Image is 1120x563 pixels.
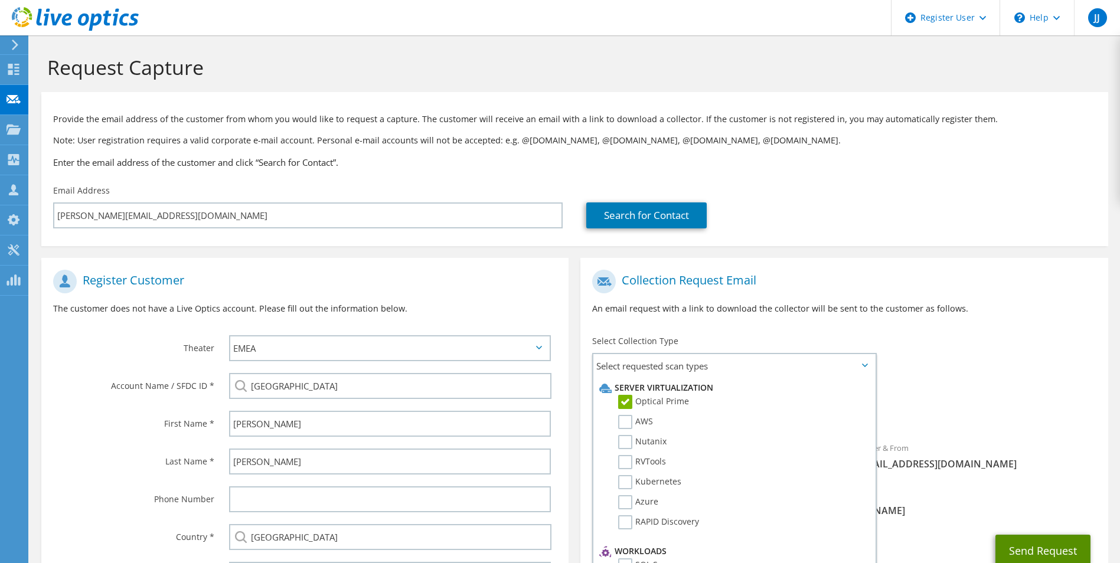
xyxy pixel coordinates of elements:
label: Account Name / SFDC ID * [53,373,214,392]
a: Search for Contact [586,202,707,228]
h3: Enter the email address of the customer and click “Search for Contact”. [53,156,1096,169]
label: Country * [53,524,214,543]
label: RVTools [618,455,666,469]
li: Workloads [596,544,868,558]
label: RAPID Discovery [618,515,699,529]
span: Select requested scan types [593,354,874,378]
label: Phone Number [53,486,214,505]
label: Email Address [53,185,110,197]
label: Optical Prime [618,395,689,409]
label: Kubernetes [618,475,681,489]
p: Note: User registration requires a valid corporate e-mail account. Personal e-mail accounts will ... [53,134,1096,147]
label: Theater [53,335,214,354]
div: CC & Reply To [580,482,1108,523]
li: Server Virtualization [596,381,868,395]
label: Select Collection Type [592,335,678,347]
h1: Register Customer [53,270,551,293]
label: Nutanix [618,435,667,449]
p: The customer does not have a Live Optics account. Please fill out the information below. [53,302,557,315]
label: Last Name * [53,449,214,467]
div: Requested Collections [580,382,1108,430]
p: An email request with a link to download the collector will be sent to the customer as follows. [592,302,1096,315]
h1: Request Capture [47,55,1096,80]
p: Provide the email address of the customer from whom you would like to request a capture. The cust... [53,113,1096,126]
span: [EMAIL_ADDRESS][DOMAIN_NAME] [856,457,1096,470]
label: First Name * [53,411,214,430]
h1: Collection Request Email [592,270,1090,293]
svg: \n [1014,12,1025,23]
label: AWS [618,415,653,429]
label: Azure [618,495,658,509]
span: JJ [1088,8,1107,27]
div: Sender & From [844,436,1108,476]
div: To [580,436,844,476]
